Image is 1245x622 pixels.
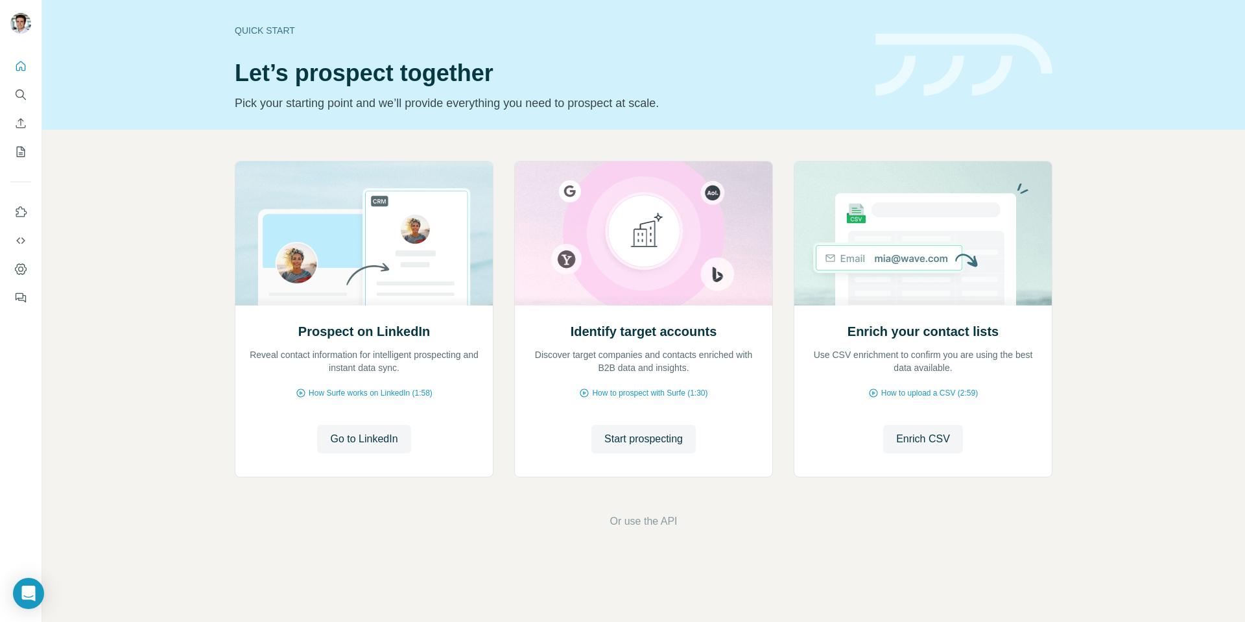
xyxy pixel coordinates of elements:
[235,94,860,112] p: Pick your starting point and we’ll provide everything you need to prospect at scale.
[309,387,433,399] span: How Surfe works on LinkedIn (1:58)
[571,322,717,341] h2: Identify target accounts
[794,161,1052,305] img: Enrich your contact lists
[610,514,677,529] button: Or use the API
[592,387,707,399] span: How to prospect with Surfe (1:30)
[248,348,480,374] p: Reveal contact information for intelligent prospecting and instant data sync.
[896,431,950,447] span: Enrich CSV
[848,322,999,341] h2: Enrich your contact lists
[317,425,410,453] button: Go to LinkedIn
[235,24,860,37] div: Quick start
[10,54,31,78] button: Quick start
[10,13,31,34] img: Avatar
[10,229,31,252] button: Use Surfe API
[807,348,1039,374] p: Use CSV enrichment to confirm you are using the best data available.
[10,83,31,106] button: Search
[514,161,773,305] img: Identify target accounts
[881,387,978,399] span: How to upload a CSV (2:59)
[10,112,31,135] button: Enrich CSV
[875,34,1052,97] img: banner
[330,431,397,447] span: Go to LinkedIn
[604,431,683,447] span: Start prospecting
[10,200,31,224] button: Use Surfe on LinkedIn
[883,425,963,453] button: Enrich CSV
[591,425,696,453] button: Start prospecting
[10,140,31,163] button: My lists
[10,286,31,309] button: Feedback
[235,161,493,305] img: Prospect on LinkedIn
[13,578,44,609] div: Open Intercom Messenger
[298,322,430,341] h2: Prospect on LinkedIn
[235,60,860,86] h1: Let’s prospect together
[10,257,31,281] button: Dashboard
[528,348,759,374] p: Discover target companies and contacts enriched with B2B data and insights.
